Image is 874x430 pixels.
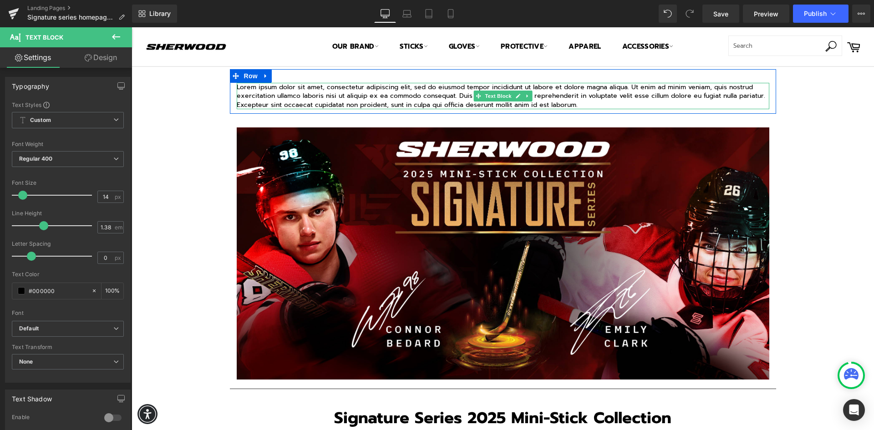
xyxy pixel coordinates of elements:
[713,9,728,19] span: Save
[12,141,124,147] div: Font Weight
[374,5,396,23] a: Desktop
[29,286,87,296] input: Color
[19,155,53,162] b: Regular 400
[659,5,677,23] button: Undo
[843,399,865,421] div: Open Intercom Messenger
[793,5,849,23] button: Publish
[12,344,124,350] div: Text Transform
[12,101,124,108] div: Text Styles
[743,5,789,23] a: Preview
[12,271,124,278] div: Text Color
[9,11,100,28] img: SHERWOOD™
[25,34,63,41] span: Text Block
[27,5,132,12] a: Landing Pages
[12,390,52,403] div: Text Shadow
[396,5,418,23] a: Laptop
[440,5,462,23] a: Mobile
[149,10,171,18] span: Library
[115,194,122,200] span: px
[132,5,177,23] a: New Library
[351,63,381,74] span: Text Block
[391,63,401,74] a: Expand / Collapse
[804,10,827,17] span: Publish
[12,210,124,217] div: Line Height
[128,42,140,56] a: Expand / Collapse
[19,325,39,333] i: Default
[102,283,123,299] div: %
[68,47,134,68] a: Design
[852,5,870,23] button: More
[12,180,124,186] div: Font Size
[12,310,124,316] div: Font
[115,224,122,230] span: em
[203,379,540,403] strong: Signature Series 2025 Mini-Stick Collection
[12,77,49,90] div: Typography
[27,14,115,21] span: Signature series homepage - EN
[418,5,440,23] a: Tablet
[19,358,33,365] b: None
[12,241,124,247] div: Letter Spacing
[30,116,51,124] b: Custom
[681,5,699,23] button: Redo
[115,255,122,261] span: px
[597,8,711,29] input: Search
[6,377,26,397] div: Accessibility Menu
[754,9,778,19] span: Preview
[105,56,638,82] p: Lorem ipsum dolor sit amet, consectetur adipiscing elit, sed do eiusmod tempor incididunt ut labo...
[110,42,128,56] span: Row
[12,414,95,423] div: Enable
